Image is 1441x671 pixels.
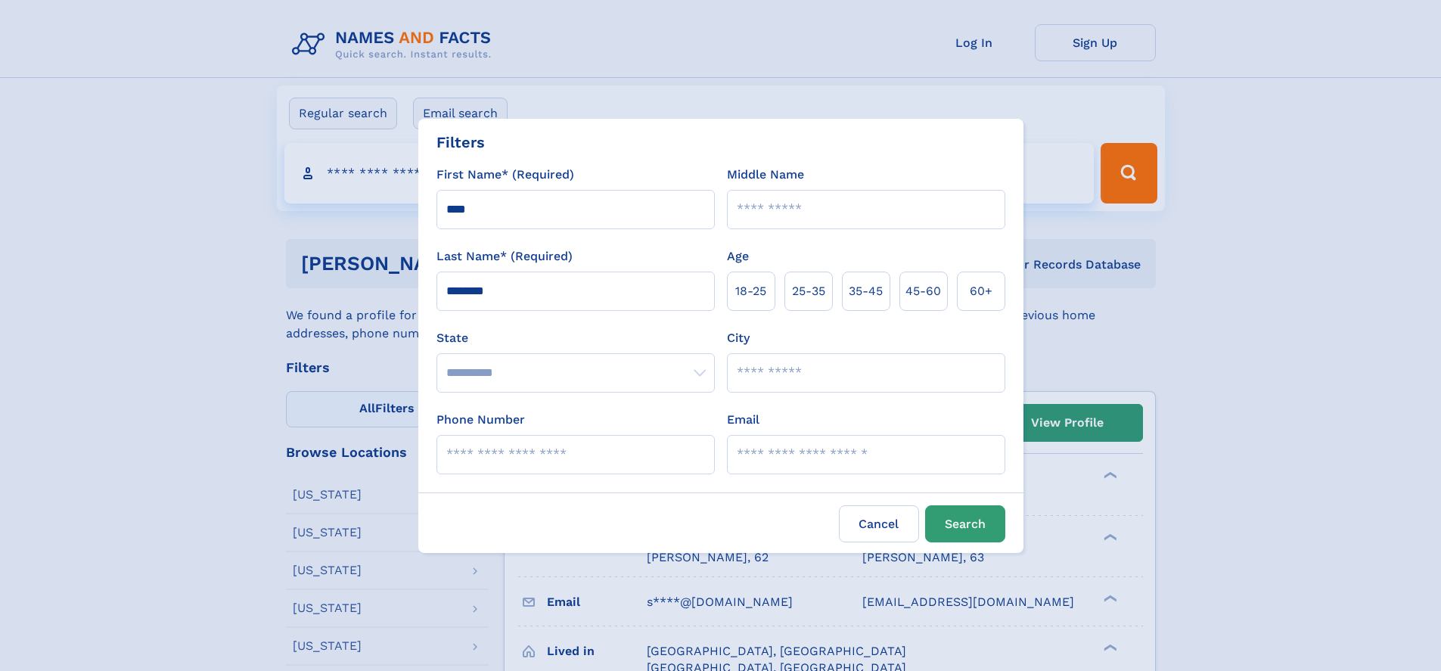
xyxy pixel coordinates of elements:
label: Middle Name [727,166,804,184]
div: Filters [436,131,485,154]
label: Age [727,247,749,266]
label: State [436,329,715,347]
label: Phone Number [436,411,525,429]
span: 35‑45 [849,282,883,300]
label: Email [727,411,759,429]
span: 60+ [970,282,992,300]
label: City [727,329,750,347]
label: Cancel [839,505,919,542]
span: 25‑35 [792,282,825,300]
span: 18‑25 [735,282,766,300]
span: 45‑60 [905,282,941,300]
button: Search [925,505,1005,542]
label: Last Name* (Required) [436,247,573,266]
label: First Name* (Required) [436,166,574,184]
